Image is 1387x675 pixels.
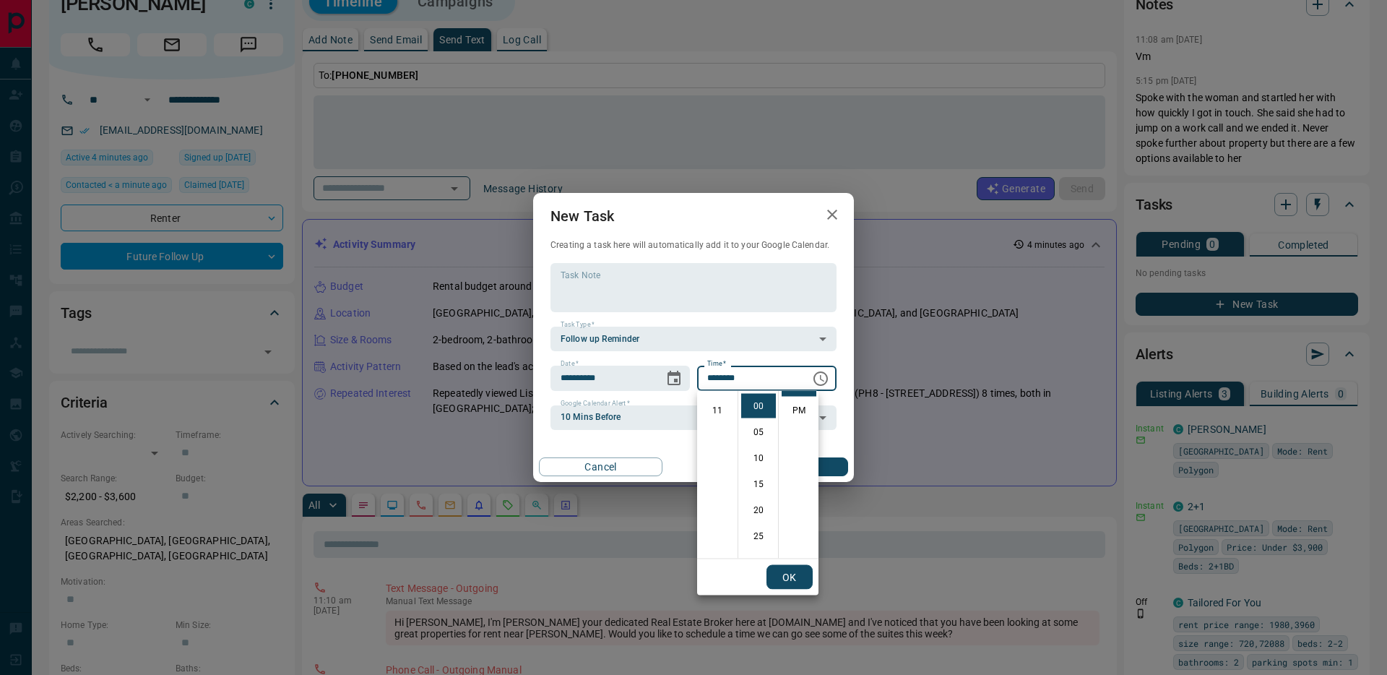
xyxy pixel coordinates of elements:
li: 25 minutes [741,524,776,549]
button: Choose time, selected time is 6:00 AM [806,364,835,393]
div: Follow up Reminder [550,327,837,351]
li: 30 minutes [741,550,776,575]
li: 0 minutes [741,394,776,418]
ul: Select meridiem [778,391,818,559]
button: Choose date, selected date is Oct 15, 2025 [660,364,688,393]
li: 10 minutes [741,446,776,470]
ul: Select hours [697,391,738,559]
li: 20 minutes [741,498,776,523]
label: Date [561,359,579,369]
label: Google Calendar Alert [561,399,630,408]
li: PM [782,398,816,423]
div: 10 Mins Before [550,405,837,430]
label: Time [707,359,726,369]
label: Task Type [561,320,595,330]
li: 5 minutes [741,420,776,444]
button: Cancel [539,457,662,476]
button: OK [766,565,813,590]
ul: Select minutes [738,391,778,559]
li: 11 hours [700,398,735,423]
h2: New Task [533,193,631,239]
p: Creating a task here will automatically add it to your Google Calendar. [550,239,837,251]
li: 15 minutes [741,472,776,496]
